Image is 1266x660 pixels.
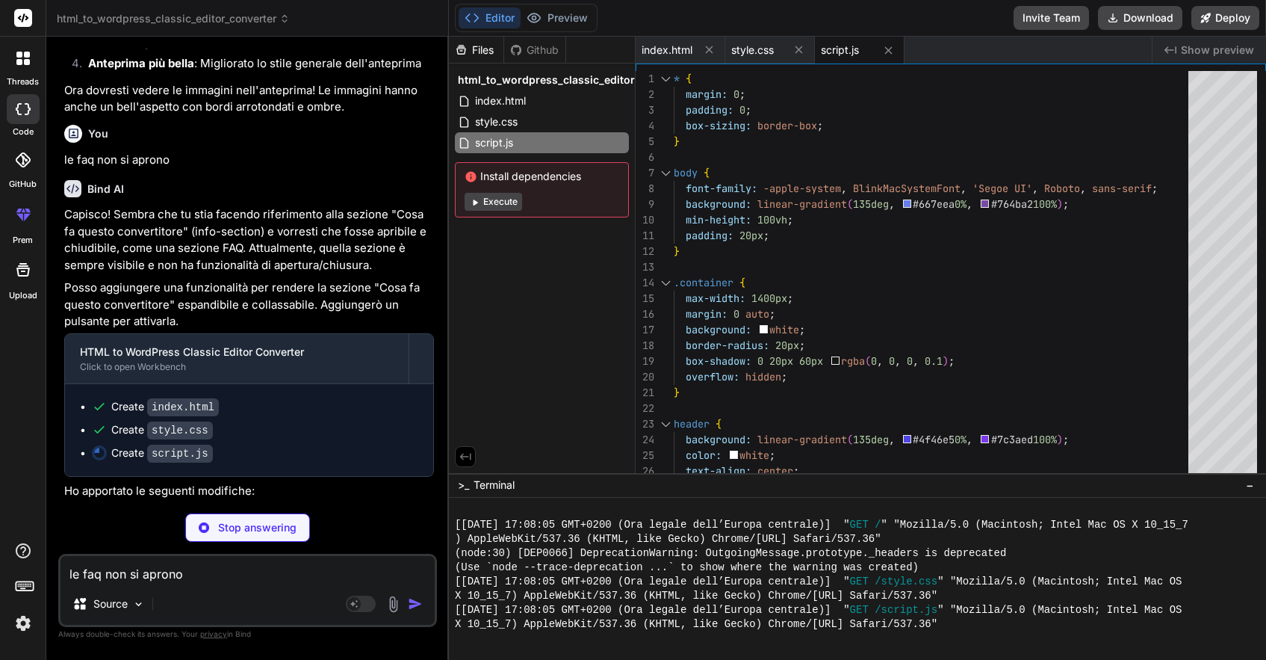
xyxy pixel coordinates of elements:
div: 25 [636,448,654,463]
span: Install dependencies [465,169,619,184]
label: threads [7,75,39,88]
span: background: [686,433,751,446]
span: center [757,464,793,478]
span: , [966,197,972,211]
img: Pick Models [132,598,145,611]
div: 9 [636,197,654,212]
div: 23 [636,416,654,432]
h6: Bind AI [87,182,124,197]
span: 60px [799,354,823,368]
span: style.css [474,113,519,131]
strong: Due immagini di esempio [88,35,225,49]
span: 100% [1033,433,1057,446]
span: rgba [841,354,865,368]
span: " "Mozilla/5.0 (Macintosh; Intel Mac OS [937,575,1182,589]
h6: You [88,126,108,141]
span: ; [739,87,745,101]
div: 26 [636,463,654,479]
p: Ora dovresti vedere le immagini nell'anteprima! Le immagini hanno anche un bell'aspetto con bordi... [64,82,434,116]
span: ( [847,433,853,446]
span: 135deg [853,433,889,446]
button: Invite Team [1014,6,1089,30]
span: html_to_wordpress_classic_editor_converter [458,73,690,87]
span: / [875,518,881,532]
span: 0 [889,354,895,368]
div: 3 [636,102,654,118]
label: GitHub [9,178,37,191]
p: Always double-check its answers. Your in Bind [58,627,437,641]
span: { [704,166,710,179]
span: ; [817,119,823,132]
span: #7c3aed [991,433,1033,446]
span: GET [850,518,869,532]
div: 5 [636,134,654,149]
span: GET [850,575,869,589]
span: (node:30) [DEP0066] DeprecationWarning: OutgoingMessage.prototype._headers is deprecated [455,546,1007,561]
span: border-radius: [686,339,769,352]
span: , [895,354,901,368]
span: /script.js [875,603,937,617]
div: 10 [636,212,654,228]
div: 21 [636,385,654,401]
span: 0 [871,354,877,368]
span: { [686,72,692,85]
div: Click to collapse the range. [656,165,675,181]
span: ; [1152,182,1158,195]
span: [[DATE] 17:08:05 GMT+0200 (Ora legale dell’Europa centrale)] " [455,575,850,589]
div: HTML to WordPress Classic Editor Converter [80,345,394,360]
span: 0 [733,307,739,321]
span: ; [787,213,793,226]
span: ; [769,307,775,321]
span: white [739,448,769,462]
span: [[DATE] 17:08:05 GMT+0200 (Ora legale dell’Europa centrale)] " [455,603,850,617]
span: Roboto [1044,182,1080,195]
div: 16 [636,306,654,322]
span: } [674,386,680,399]
button: Execute [465,193,522,211]
button: HTML to WordPress Classic Editor ConverterClick to open Workbench [65,334,409,383]
span: ; [949,354,955,368]
code: index.html [147,398,219,416]
span: , [966,433,972,446]
span: , [889,197,895,211]
span: padding: [686,103,733,117]
span: white [769,323,799,336]
span: } [674,135,680,148]
div: 12 [636,244,654,259]
span: Show preview [1181,43,1254,58]
span: 20px [769,354,793,368]
button: − [1243,473,1257,497]
div: 2 [636,87,654,102]
span: ) [1057,433,1063,446]
div: 14 [636,275,654,291]
span: border-box [757,119,817,132]
button: Download [1098,6,1182,30]
span: html_to_wordpress_classic_editor_converter [57,11,290,26]
span: box-shadow: [686,354,751,368]
span: auto [745,307,769,321]
span: ; [1063,197,1069,211]
div: 15 [636,291,654,306]
span: script.js [474,134,515,152]
label: prem [13,234,33,247]
span: margin: [686,307,727,321]
span: max-width: [686,292,745,305]
span: ; [745,103,751,117]
label: Upload [9,289,37,302]
span: style.css [731,43,774,58]
span: 0 [757,354,763,368]
span: body [674,166,698,179]
span: Terminal [474,478,515,493]
span: ; [799,339,805,352]
span: 0 [739,103,745,117]
button: Editor [459,7,521,28]
div: Files [449,43,503,58]
span: #764ba2 [991,197,1033,211]
code: style.css [147,422,213,440]
span: 20px [775,339,799,352]
span: 0.1 [925,354,943,368]
div: 17 [636,322,654,338]
div: Create [111,445,213,461]
div: 11 [636,228,654,244]
span: , [1032,182,1038,195]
